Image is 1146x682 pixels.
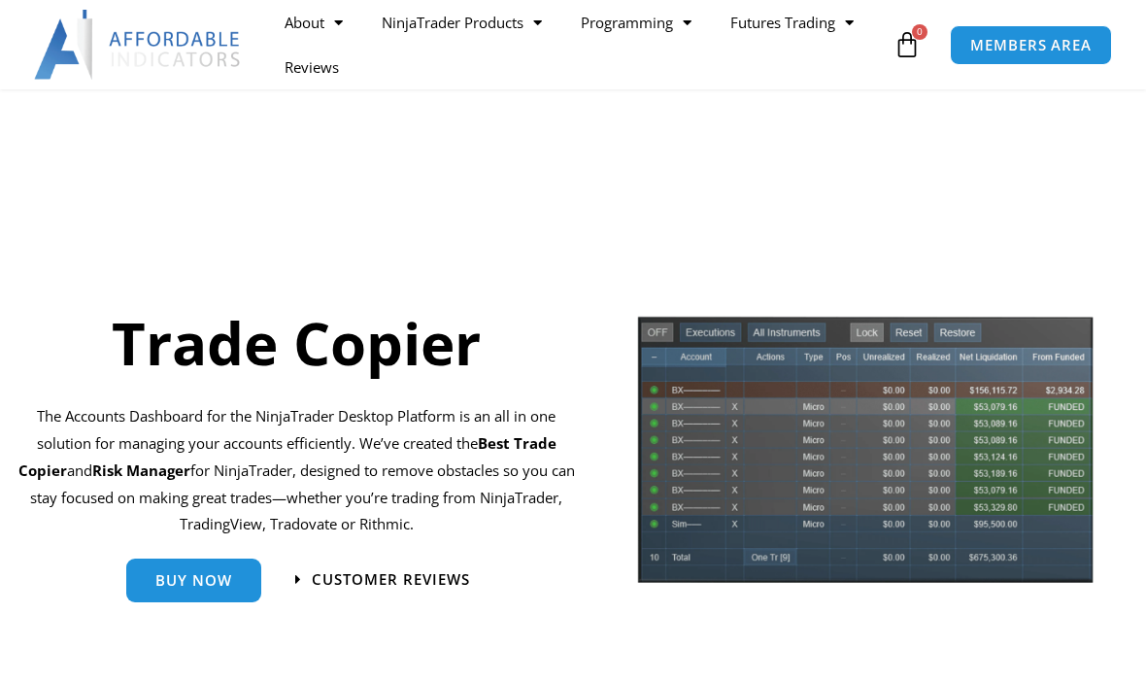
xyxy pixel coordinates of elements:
[15,403,578,538] p: The Accounts Dashboard for the NinjaTrader Desktop Platform is an all in one solution for managin...
[864,17,950,73] a: 0
[312,572,470,587] span: Customer Reviews
[18,433,556,480] b: Best Trade Copier
[155,573,232,588] span: Buy Now
[970,38,1092,52] span: MEMBERS AREA
[295,572,470,587] a: Customer Reviews
[636,315,1095,596] img: tradecopier | Affordable Indicators – NinjaTrader
[126,559,261,602] a: Buy Now
[950,25,1112,65] a: MEMBERS AREA
[92,460,190,480] strong: Risk Manager
[15,302,578,384] h1: Trade Copier
[34,10,243,80] img: LogoAI | Affordable Indicators – NinjaTrader
[912,24,927,40] span: 0
[265,45,358,89] a: Reviews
